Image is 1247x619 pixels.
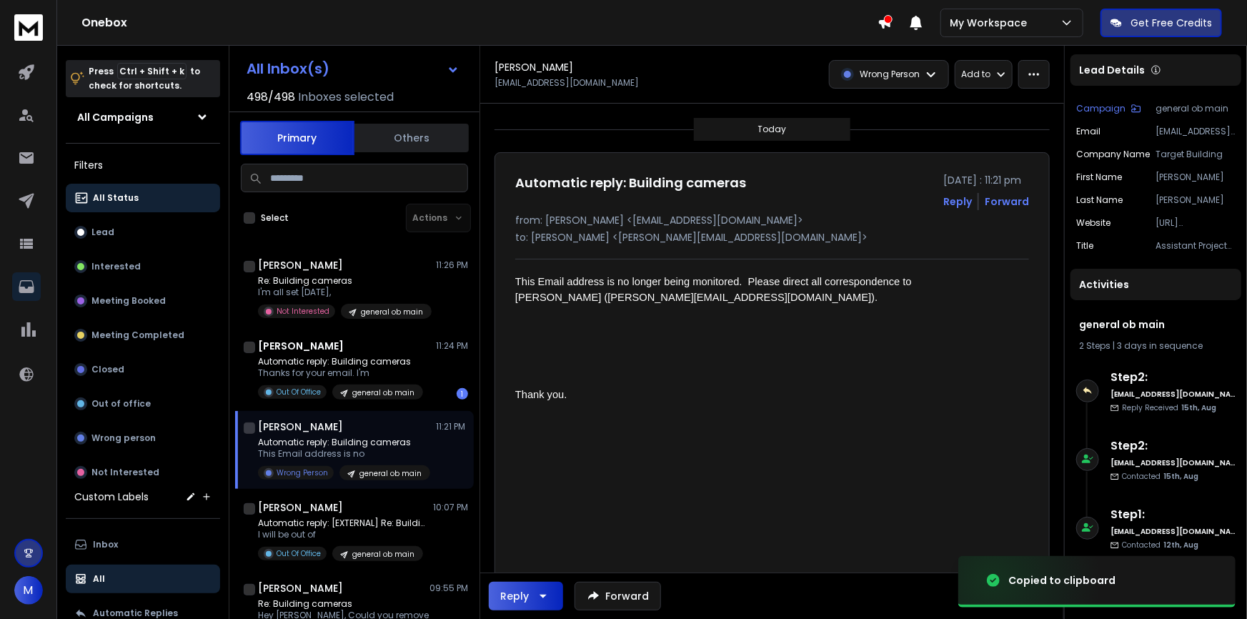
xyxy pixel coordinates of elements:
[258,367,423,379] p: Thanks for your email. I'm
[1156,217,1236,229] p: [URL][DOMAIN_NAME]
[1101,9,1222,37] button: Get Free Credits
[91,364,124,375] p: Closed
[66,252,220,281] button: Interested
[258,275,429,287] p: Re: Building cameras
[66,355,220,384] button: Closed
[66,458,220,487] button: Not Interested
[277,467,328,478] p: Wrong Person
[436,340,468,352] p: 11:24 PM
[1163,471,1198,482] span: 15th, Aug
[277,306,329,317] p: Not Interested
[258,448,429,460] p: This Email address is no
[961,69,990,80] p: Add to
[1008,573,1116,588] div: Copied to clipboard
[457,388,468,400] div: 1
[1076,149,1150,160] p: Company Name
[1079,63,1145,77] p: Lead Details
[1076,172,1122,183] p: First Name
[258,581,343,595] h1: [PERSON_NAME]
[258,339,344,353] h1: [PERSON_NAME]
[433,502,468,513] p: 10:07 PM
[1156,194,1236,206] p: [PERSON_NAME]
[1156,126,1236,137] p: [EMAIL_ADDRESS][DOMAIN_NAME]
[489,582,563,610] button: Reply
[14,576,43,605] button: M
[1122,402,1216,413] p: Reply Received
[91,398,151,410] p: Out of office
[1076,194,1123,206] p: Last Name
[1117,340,1203,352] span: 3 days in sequence
[1156,149,1236,160] p: Target Building
[1070,269,1241,300] div: Activities
[240,121,354,155] button: Primary
[89,64,200,93] p: Press to check for shortcuts.
[429,583,468,594] p: 09:55 PM
[1076,103,1126,114] p: Campaign
[258,287,429,298] p: I'm all set [DATE],
[66,565,220,593] button: All
[1131,16,1212,30] p: Get Free Credits
[1076,103,1141,114] button: Campaign
[1111,389,1236,400] h6: [EMAIL_ADDRESS][DOMAIN_NAME]
[1111,369,1236,386] h6: Step 2 :
[258,529,429,540] p: I will be out of
[258,356,423,367] p: Automatic reply: Building cameras
[359,468,422,479] p: general ob main
[515,213,1029,227] p: from: [PERSON_NAME] <[EMAIL_ADDRESS][DOMAIN_NAME]>
[235,54,471,83] button: All Inbox(s)
[91,261,141,272] p: Interested
[258,258,343,272] h1: [PERSON_NAME]
[1111,437,1236,455] h6: Step 2 :
[950,16,1033,30] p: My Workspace
[93,192,139,204] p: All Status
[77,110,154,124] h1: All Campaigns
[66,424,220,452] button: Wrong person
[1076,126,1101,137] p: Email
[758,124,787,135] p: Today
[1079,317,1233,332] h1: general ob main
[361,307,423,317] p: general ob main
[258,437,429,448] p: Automatic reply: Building cameras
[247,89,295,106] span: 498 / 498
[66,287,220,315] button: Meeting Booked
[91,227,114,238] p: Lead
[1181,402,1216,413] span: 15th, Aug
[352,549,414,560] p: general ob main
[117,63,187,79] span: Ctrl + Shift + k
[66,390,220,418] button: Out of office
[943,173,1029,187] p: [DATE] : 11:21 pm
[66,218,220,247] button: Lead
[1156,103,1236,114] p: general ob main
[74,490,149,504] h3: Custom Labels
[495,77,639,89] p: [EMAIL_ADDRESS][DOMAIN_NAME]
[298,89,394,106] h3: Inboxes selected
[81,14,878,31] h1: Onebox
[985,194,1029,209] div: Forward
[1111,457,1236,468] h6: [EMAIL_ADDRESS][DOMAIN_NAME]
[91,330,184,341] p: Meeting Completed
[66,321,220,350] button: Meeting Completed
[66,103,220,132] button: All Campaigns
[247,61,329,76] h1: All Inbox(s)
[1156,172,1236,183] p: [PERSON_NAME]
[943,194,972,209] button: Reply
[515,387,933,402] div: Thank you.
[1076,240,1093,252] p: title
[515,173,746,193] h1: Automatic reply: Building cameras
[436,259,468,271] p: 11:26 PM
[354,122,469,154] button: Others
[258,518,429,529] p: Automatic reply: [EXTERNAL] Re: Building
[436,421,468,432] p: 11:21 PM
[66,155,220,175] h3: Filters
[500,589,529,603] div: Reply
[1076,217,1111,229] p: website
[1111,526,1236,537] h6: [EMAIL_ADDRESS][DOMAIN_NAME]
[66,184,220,212] button: All Status
[258,420,343,434] h1: [PERSON_NAME]
[93,608,178,619] p: Automatic Replies
[1156,240,1236,252] p: Assistant Project Manager
[66,530,220,559] button: Inbox
[258,598,429,610] p: Re: Building cameras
